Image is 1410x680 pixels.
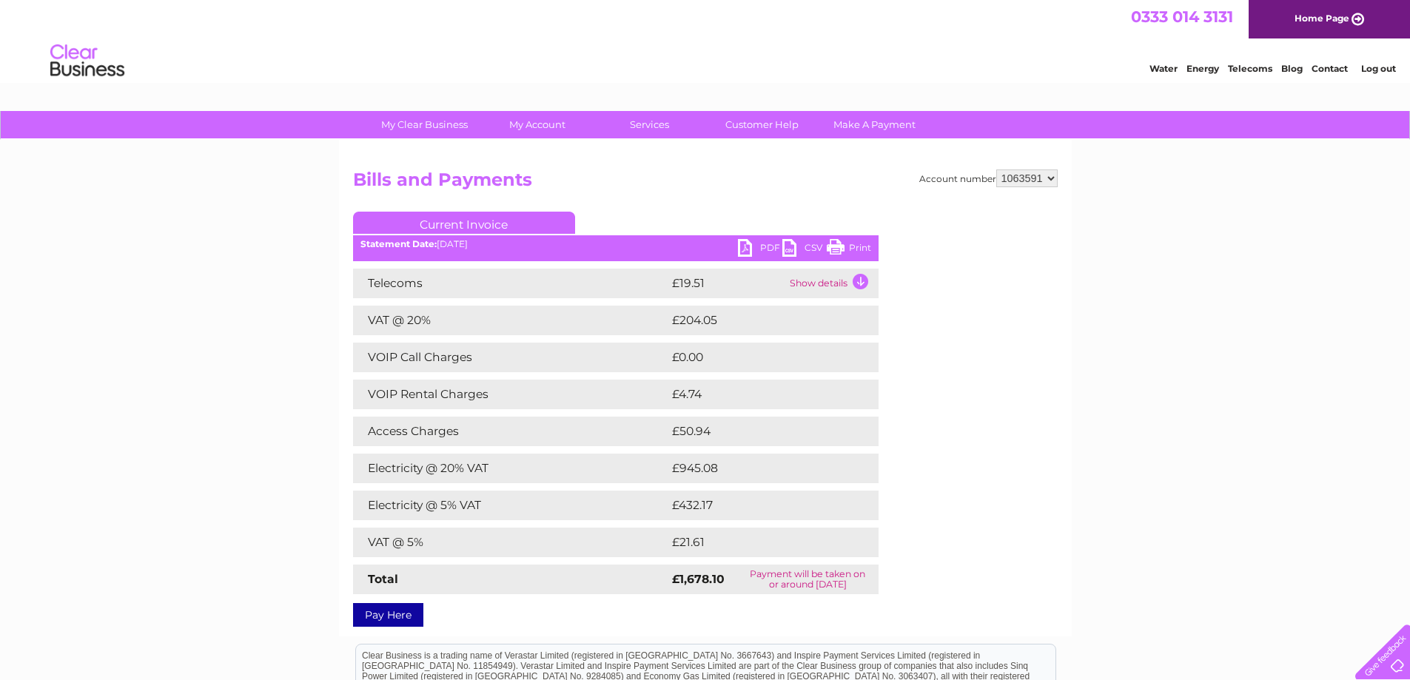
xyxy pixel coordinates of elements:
td: £19.51 [668,269,786,298]
div: [DATE] [353,239,879,249]
td: £204.05 [668,306,853,335]
a: Make A Payment [813,111,936,138]
td: Electricity @ 5% VAT [353,491,668,520]
a: Telecoms [1228,63,1272,74]
a: Print [827,239,871,260]
td: VAT @ 5% [353,528,668,557]
a: CSV [782,239,827,260]
a: PDF [738,239,782,260]
a: Energy [1186,63,1219,74]
td: Telecoms [353,269,668,298]
td: £432.17 [668,491,850,520]
td: VOIP Rental Charges [353,380,668,409]
a: Water [1149,63,1178,74]
td: Access Charges [353,417,668,446]
td: £945.08 [668,454,853,483]
a: Pay Here [353,603,423,627]
a: Blog [1281,63,1303,74]
a: My Account [476,111,598,138]
strong: £1,678.10 [672,572,725,586]
a: Current Invoice [353,212,575,234]
div: Clear Business is a trading name of Verastar Limited (registered in [GEOGRAPHIC_DATA] No. 3667643... [356,8,1055,72]
div: Account number [919,169,1058,187]
a: Customer Help [701,111,823,138]
td: VAT @ 20% [353,306,668,335]
td: £4.74 [668,380,844,409]
strong: Total [368,572,398,586]
td: VOIP Call Charges [353,343,668,372]
a: Log out [1361,63,1396,74]
a: Contact [1312,63,1348,74]
td: Payment will be taken on or around [DATE] [737,565,879,594]
a: My Clear Business [363,111,486,138]
img: logo.png [50,38,125,84]
td: £50.94 [668,417,850,446]
a: 0333 014 3131 [1131,7,1233,26]
h2: Bills and Payments [353,169,1058,198]
a: Services [588,111,711,138]
td: £21.61 [668,528,846,557]
td: Show details [786,269,879,298]
b: Statement Date: [360,238,437,249]
td: £0.00 [668,343,845,372]
td: Electricity @ 20% VAT [353,454,668,483]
